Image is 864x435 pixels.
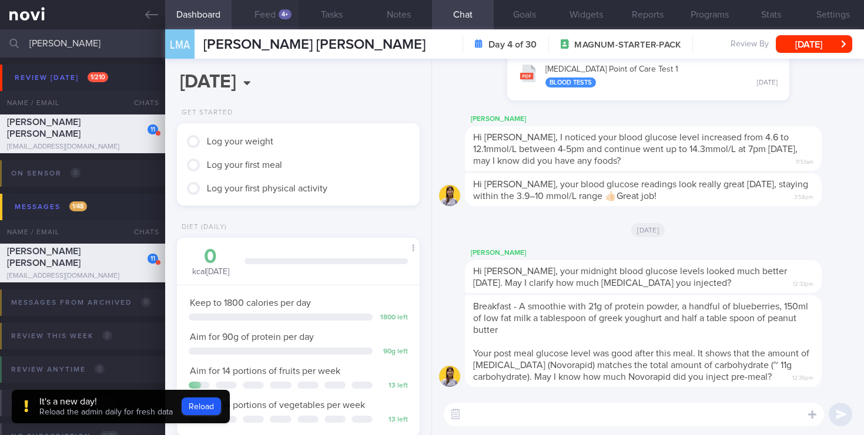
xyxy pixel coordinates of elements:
span: [PERSON_NAME] [PERSON_NAME] [203,38,426,52]
div: 11 [148,124,158,134]
div: It's a new day! [39,396,173,407]
div: 0 [189,247,233,267]
div: Messages [12,199,90,215]
div: Messages from Archived [8,295,154,311]
span: 12:33pm [793,277,813,288]
span: Your post meal glucose level was good after this meal. It shows that the amount of [MEDICAL_DATA]... [473,349,809,382]
div: 4+ [279,9,292,19]
span: 3:58pm [794,190,813,201]
span: 1 / 48 [69,201,87,211]
span: Aim for 90g of protein per day [190,332,314,342]
div: Review this week [8,328,115,344]
span: Review By [731,39,769,50]
span: Hi [PERSON_NAME], your midnight blood glucose levels looked much better [DATE]. May I clarify how... [473,267,787,288]
span: 0 [102,331,112,340]
div: Review [DATE] [12,70,111,86]
span: 12:39pm [792,371,813,382]
span: Keep to 1800 calories per day [190,298,311,308]
div: Chats [118,91,165,114]
strong: Day 4 of 30 [488,39,537,50]
span: [PERSON_NAME] [PERSON_NAME] [7,117,81,139]
span: 0 [95,364,105,374]
div: [EMAIL_ADDRESS][DOMAIN_NAME] [7,143,158,151]
div: Blood Tests [545,77,596,87]
div: Review anytime [8,362,108,377]
div: Diet (Daily) [177,223,227,232]
div: [EMAIL_ADDRESS][DOMAIN_NAME] [7,272,158,281]
span: Breakfast - A smoothie with 21g of protein powder, a handful of blueberries, 150ml of low fat mil... [473,302,808,335]
span: MAGNUM-STARTER-PACK [574,39,681,51]
button: Reload [182,397,221,415]
div: 13 left [379,416,408,424]
div: 90 g left [379,348,408,356]
span: [PERSON_NAME] [PERSON_NAME] [7,247,81,268]
div: [PERSON_NAME] [465,112,857,126]
button: [DATE] [776,35,852,53]
span: Hi [PERSON_NAME], your blood glucose readings look really great [DATE], staying within the 3.9–10... [473,180,808,201]
span: Aim for 14 portions of vegetables per week [190,400,365,410]
button: [MEDICAL_DATA] Point of Care Test 1 Blood Tests [DATE] [513,57,783,94]
div: LMA [162,22,197,68]
span: 11:51am [796,155,813,166]
span: Hi [PERSON_NAME], I noticed your blood glucose level increased from 4.6 to 12.1mmol/L between 4-5... [473,133,798,166]
span: Aim for 14 portions of fruits per week [190,366,340,376]
div: [DATE] [757,79,778,87]
div: 1800 left [379,313,408,322]
div: 11 [148,254,158,264]
div: [PERSON_NAME] [465,246,857,260]
div: On sensor [8,166,83,181]
span: 1 / 210 [88,72,108,82]
div: Chats [118,220,165,244]
span: 0 [71,168,81,178]
span: Reload the admin daily for fresh data [39,408,173,416]
span: 0 [141,297,151,307]
div: kcal [DATE] [189,247,233,278]
div: No review date [8,395,119,411]
span: [DATE] [631,223,665,237]
div: Get Started [177,109,233,117]
div: [MEDICAL_DATA] Point of Care Test 1 [545,65,778,88]
div: 13 left [379,382,408,390]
